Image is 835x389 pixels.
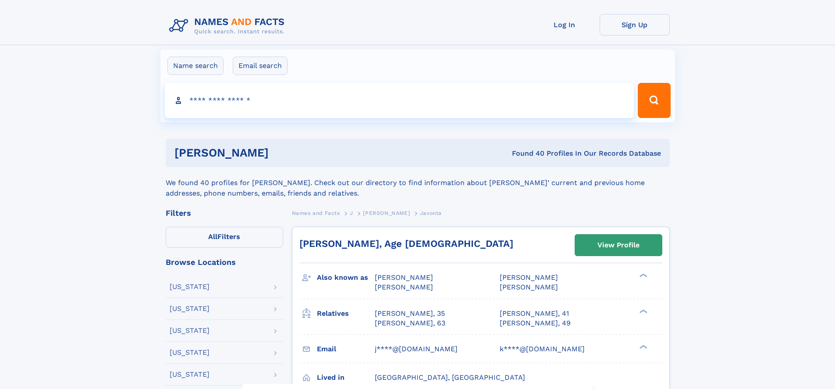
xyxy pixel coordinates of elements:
[637,344,648,350] div: ❯
[637,308,648,314] div: ❯
[600,14,670,36] a: Sign Up
[500,318,571,328] a: [PERSON_NAME], 49
[350,210,353,216] span: J
[637,273,648,278] div: ❯
[363,210,410,216] span: [PERSON_NAME]
[597,235,640,255] div: View Profile
[170,371,210,378] div: [US_STATE]
[170,305,210,312] div: [US_STATE]
[375,309,445,318] a: [PERSON_NAME], 35
[317,270,375,285] h3: Also known as
[170,283,210,290] div: [US_STATE]
[166,258,283,266] div: Browse Locations
[317,342,375,357] h3: Email
[375,283,433,291] span: [PERSON_NAME]
[233,57,288,75] label: Email search
[375,373,525,382] span: [GEOGRAPHIC_DATA], [GEOGRAPHIC_DATA]
[375,318,445,328] a: [PERSON_NAME], 63
[165,83,634,118] input: search input
[170,327,210,334] div: [US_STATE]
[575,235,662,256] a: View Profile
[166,167,670,199] div: We found 40 profiles for [PERSON_NAME]. Check out our directory to find information about [PERSON...
[208,232,217,241] span: All
[390,149,661,158] div: Found 40 Profiles In Our Records Database
[363,207,410,218] a: [PERSON_NAME]
[170,349,210,356] div: [US_STATE]
[350,207,353,218] a: J
[500,283,558,291] span: [PERSON_NAME]
[166,227,283,248] label: Filters
[292,207,340,218] a: Names and Facts
[638,83,670,118] button: Search Button
[500,309,569,318] a: [PERSON_NAME], 41
[500,273,558,282] span: [PERSON_NAME]
[166,14,292,38] img: Logo Names and Facts
[174,147,391,158] h1: [PERSON_NAME]
[375,273,433,282] span: [PERSON_NAME]
[317,306,375,321] h3: Relatives
[420,210,442,216] span: Javonta
[529,14,600,36] a: Log In
[317,370,375,385] h3: Lived in
[167,57,224,75] label: Name search
[299,238,513,249] a: [PERSON_NAME], Age [DEMOGRAPHIC_DATA]
[166,209,283,217] div: Filters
